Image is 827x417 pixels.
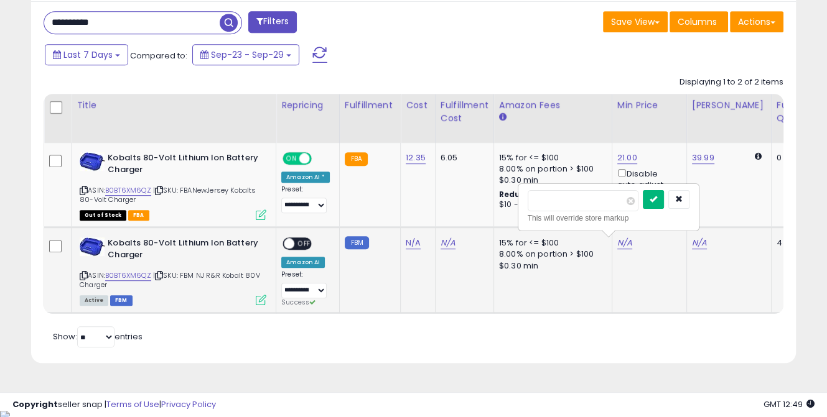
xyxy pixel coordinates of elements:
div: seller snap | | [12,399,216,411]
img: 417vfhFCA5L._SL40_.jpg [80,152,105,171]
b: Reduced Prof. Rng. [499,189,581,199]
div: Cost [406,99,430,112]
div: Displaying 1 to 2 of 2 items [680,76,783,88]
span: All listings that are currently out of stock and unavailable for purchase on Amazon [80,210,126,221]
div: Amazon AI * [281,172,330,183]
span: Compared to: [130,50,187,62]
a: Privacy Policy [161,398,216,410]
span: All listings currently available for purchase on Amazon [80,295,108,306]
div: Amazon AI [281,257,325,268]
div: 15% for <= $100 [499,152,602,163]
div: Fulfillable Quantity [777,99,820,125]
div: $0.30 min [499,260,602,272]
button: Save View [603,11,668,32]
div: This will override store markup [528,212,689,224]
a: 21.00 [617,152,637,164]
a: 39.99 [692,152,714,164]
div: Fulfillment Cost [441,99,488,125]
div: $10 - $10.90 [499,199,602,210]
span: Show: entries [53,331,143,342]
div: 6.05 [441,152,484,163]
span: Columns [678,16,717,28]
b: Kobalts 80-Volt Lithium Ion Battery Charger [108,237,259,263]
div: Fulfillment [345,99,395,112]
span: Sep-23 - Sep-29 [211,48,284,61]
span: OFF [294,239,314,249]
button: Actions [730,11,783,32]
img: 417vfhFCA5L._SL40_.jpg [80,237,105,256]
small: FBA [345,152,368,166]
button: Last 7 Days [45,44,128,65]
div: 0 [777,152,815,163]
span: Success [281,298,315,307]
a: B0BT6XM6QZ [105,185,151,196]
div: 8.00% on portion > $100 [499,163,602,175]
div: 8.00% on portion > $100 [499,249,602,260]
div: Repricing [281,99,334,112]
button: Sep-23 - Sep-29 [192,44,299,65]
small: FBM [345,236,369,249]
div: Title [77,99,271,112]
a: N/A [692,237,707,249]
div: ASIN: [80,237,266,304]
button: Filters [248,11,297,33]
strong: Copyright [12,398,58,410]
span: ON [284,154,299,164]
span: FBM [110,295,133,306]
div: Amazon Fees [499,99,607,112]
span: | SKU: FBM NJ R&R Kobalt 80V Charger [80,270,260,289]
div: Preset: [281,270,330,307]
a: 12.35 [406,152,426,164]
span: | SKU: FBANewJersey Kobalts 80-Volt Charger [80,185,256,204]
div: $0.30 min [499,175,602,186]
span: 2025-10-7 12:49 GMT [764,398,815,410]
a: N/A [617,237,632,249]
div: Preset: [281,185,330,213]
b: Kobalts 80-Volt Lithium Ion Battery Charger [108,152,259,178]
a: N/A [406,237,421,249]
div: ASIN: [80,152,266,219]
button: Columns [670,11,728,32]
div: 4 [777,237,815,249]
span: OFF [310,154,330,164]
div: Min Price [617,99,681,112]
a: N/A [441,237,456,249]
small: Amazon Fees. [499,112,507,123]
a: B0BT6XM6QZ [105,270,151,281]
div: Disable auto adjust min [617,167,677,203]
a: Terms of Use [106,398,159,410]
span: FBA [128,210,149,221]
div: 15% for <= $100 [499,237,602,249]
div: [PERSON_NAME] [692,99,766,112]
span: Last 7 Days [63,48,113,61]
